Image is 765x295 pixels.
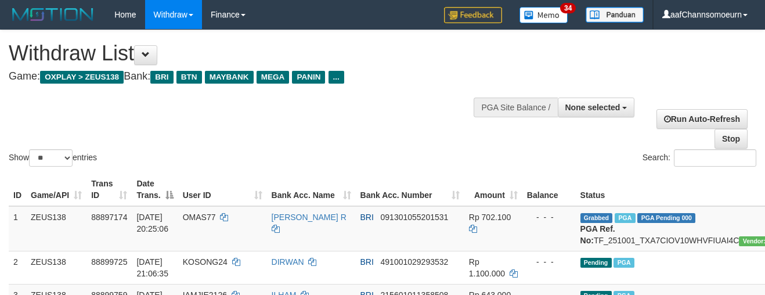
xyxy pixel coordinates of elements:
td: ZEUS138 [26,206,86,251]
span: ... [329,71,344,84]
input: Search: [674,149,756,167]
span: Rp 702.100 [469,213,511,222]
a: DIRWAN [272,257,304,267]
div: PGA Site Balance / [474,98,557,117]
label: Show entries [9,149,97,167]
img: Feedback.jpg [444,7,502,23]
span: OXPLAY > ZEUS138 [40,71,124,84]
label: Search: [643,149,756,167]
span: Rp 1.100.000 [469,257,505,278]
span: PGA Pending [637,213,695,223]
span: 88899725 [91,257,127,267]
span: None selected [565,103,620,112]
span: Copy 091301055201531 to clipboard [381,213,449,222]
span: BTN [176,71,202,84]
th: Amount: activate to sort column ascending [464,173,522,206]
select: Showentries [29,149,73,167]
h4: Game: Bank: [9,71,499,82]
th: Bank Acc. Number: activate to sort column ascending [356,173,464,206]
td: ZEUS138 [26,251,86,284]
th: Date Trans.: activate to sort column descending [132,173,178,206]
span: Marked by aafanarl [615,213,635,223]
span: KOSONG24 [183,257,228,267]
th: Balance [522,173,576,206]
div: - - - [527,211,571,223]
span: Pending [580,258,612,268]
span: [DATE] 21:06:35 [136,257,168,278]
span: Marked by aaftrukkakada [614,258,634,268]
span: BRI [150,71,173,84]
span: Grabbed [580,213,613,223]
span: BRI [360,213,374,222]
span: 88897174 [91,213,127,222]
b: PGA Ref. No: [580,224,615,245]
th: Bank Acc. Name: activate to sort column ascending [267,173,356,206]
th: Game/API: activate to sort column ascending [26,173,86,206]
img: MOTION_logo.png [9,6,97,23]
h1: Withdraw List [9,42,499,65]
span: 34 [560,3,576,13]
span: Copy 491001029293532 to clipboard [381,257,449,267]
span: PANIN [292,71,325,84]
a: Stop [715,129,748,149]
span: MAYBANK [205,71,254,84]
a: [PERSON_NAME] R [272,213,347,222]
a: Run Auto-Refresh [656,109,748,129]
div: - - - [527,256,571,268]
span: [DATE] 20:25:06 [136,213,168,233]
td: 1 [9,206,26,251]
img: Button%20Memo.svg [519,7,568,23]
th: ID [9,173,26,206]
span: MEGA [257,71,290,84]
img: panduan.png [586,7,644,23]
button: None selected [558,98,635,117]
span: OMAS77 [183,213,216,222]
td: 2 [9,251,26,284]
th: User ID: activate to sort column ascending [178,173,267,206]
th: Trans ID: activate to sort column ascending [86,173,132,206]
span: BRI [360,257,374,267]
